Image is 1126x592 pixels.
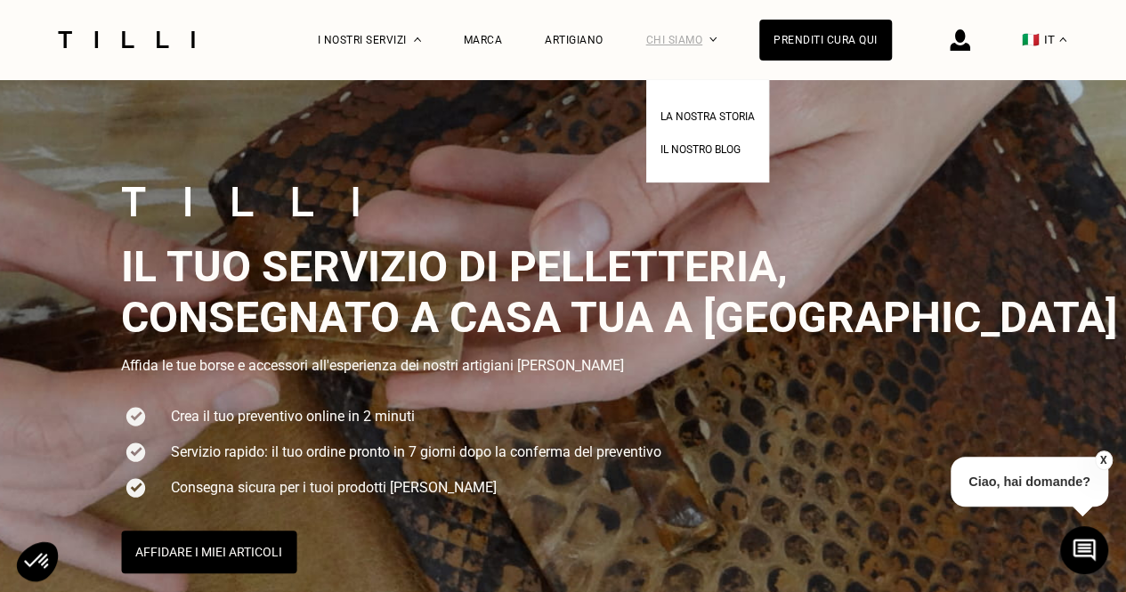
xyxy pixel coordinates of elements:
span: 🇮🇹 [1022,31,1040,48]
span: Consegna sicura per i tuoi prodotti [PERSON_NAME] [171,477,497,499]
img: icona di accesso [950,29,970,51]
img: check [121,402,150,431]
img: Menu a tendina [414,37,421,42]
span: Il tuo servizio di pelletteria, [121,241,788,292]
img: menu déroulant [1059,37,1066,42]
img: Menu a discesa su [709,37,717,42]
span: La nostra storia [660,110,755,123]
img: check [121,474,150,502]
span: Crea il tuo preventivo online in 2 minuti [171,406,415,427]
span: Servizio rapido: il tuo ordine pronto in 7 giorni dopo la conferma del preventivo [171,442,661,463]
a: Marca [464,34,503,46]
a: Il nostro blog [660,138,741,157]
img: Logo del servizio di sartoria Tilli [52,31,201,48]
span: Il nostro blog [660,143,741,156]
p: Ciao, hai domande? [951,457,1108,507]
span: consegnato a casa tua a [GEOGRAPHIC_DATA] [121,292,1117,343]
img: check [121,438,150,466]
button: Affidare i miei articoli [121,531,296,573]
img: Tilli [121,186,358,215]
a: La nostra storia [660,105,755,124]
button: X [1095,450,1113,470]
a: Prenditi cura qui [759,20,892,61]
a: Artigiano [545,34,604,46]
